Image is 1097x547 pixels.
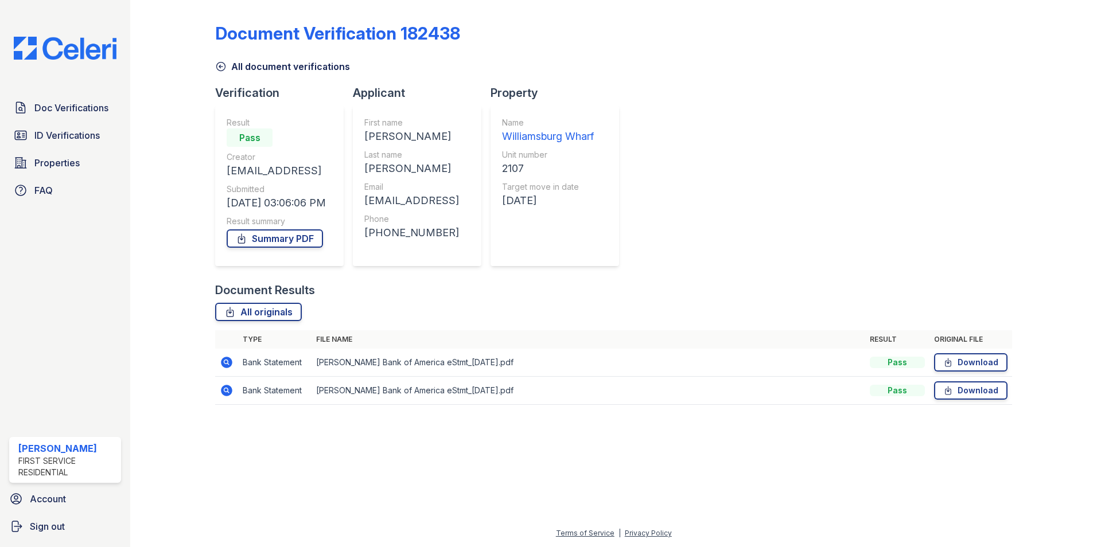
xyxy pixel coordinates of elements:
div: [PERSON_NAME] [364,128,459,144]
div: First Service Residential [18,455,116,478]
div: Result summary [227,216,326,227]
td: Bank Statement [238,377,312,405]
div: Name [502,117,594,128]
a: FAQ [9,179,121,202]
div: Applicant [353,85,491,101]
div: Pass [870,357,925,368]
div: [DATE] 03:06:06 PM [227,195,326,211]
a: Account [5,487,126,510]
a: ID Verifications [9,124,121,147]
a: All originals [215,303,302,321]
div: Creator [227,151,326,163]
div: Email [364,181,459,193]
a: Sign out [5,515,126,538]
div: First name [364,117,459,128]
span: FAQ [34,183,53,197]
div: [PHONE_NUMBER] [364,225,459,241]
span: ID Verifications [34,128,100,142]
div: | [618,529,621,537]
th: Original file [929,330,1012,349]
div: Document Results [215,282,315,298]
td: Bank Statement [238,349,312,377]
div: Submitted [227,183,326,195]
div: [PERSON_NAME] [18,441,116,455]
a: Doc Verifications [9,96,121,119]
th: Result [865,330,929,349]
div: [PERSON_NAME] [364,161,459,177]
div: [DATE] [502,193,594,209]
div: Property [491,85,628,101]
a: Privacy Policy [625,529,672,537]
img: CE_Logo_Blue-a8612792a0a2168367f1c8372b55b34899dd931a85d93a1a3d3e32e68fde9ad4.png [5,37,126,60]
div: Target move in date [502,181,594,193]
div: [EMAIL_ADDRESS] [364,193,459,209]
div: 2107 [502,161,594,177]
a: Properties [9,151,121,174]
div: Document Verification 182438 [215,23,460,44]
div: Last name [364,149,459,161]
div: Result [227,117,326,128]
td: [PERSON_NAME] Bank of America eStmt_[DATE].pdf [312,349,865,377]
th: Type [238,330,312,349]
a: Name Williamsburg Wharf [502,117,594,144]
div: Pass [870,385,925,396]
td: [PERSON_NAME] Bank of America eStmt_[DATE].pdf [312,377,865,405]
div: Verification [215,85,353,101]
a: Download [934,381,1007,400]
a: Summary PDF [227,229,323,248]
div: Williamsburg Wharf [502,128,594,144]
span: Sign out [30,519,65,533]
th: File name [312,330,865,349]
div: Phone [364,213,459,225]
div: [EMAIL_ADDRESS] [227,163,326,179]
div: Pass [227,128,273,147]
a: Terms of Service [556,529,614,537]
a: All document verifications [215,60,350,73]
div: Unit number [502,149,594,161]
span: Doc Verifications [34,101,108,115]
span: Account [30,492,66,506]
a: Download [934,353,1007,372]
span: Properties [34,156,80,170]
